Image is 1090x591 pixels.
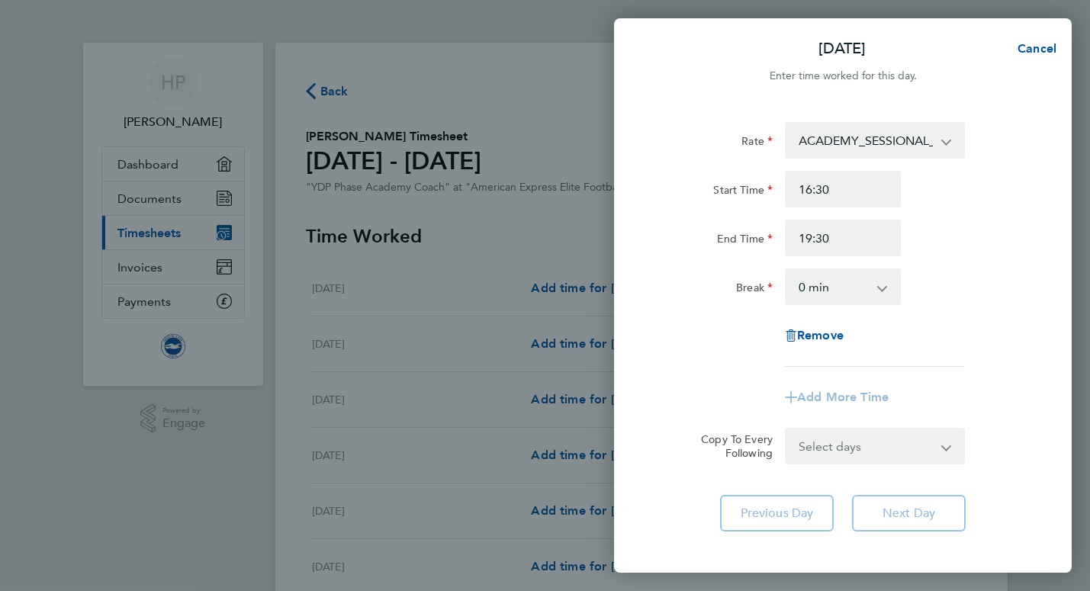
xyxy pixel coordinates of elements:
[785,171,901,207] input: E.g. 08:00
[818,38,866,59] p: [DATE]
[785,220,901,256] input: E.g. 18:00
[713,183,773,201] label: Start Time
[741,134,773,153] label: Rate
[689,432,773,460] label: Copy To Every Following
[736,281,773,299] label: Break
[797,328,844,342] span: Remove
[785,329,844,342] button: Remove
[1013,41,1056,56] span: Cancel
[614,67,1072,85] div: Enter time worked for this day.
[993,34,1072,64] button: Cancel
[717,232,773,250] label: End Time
